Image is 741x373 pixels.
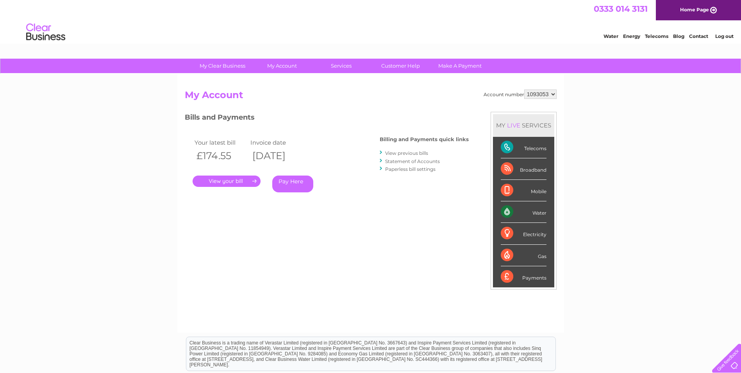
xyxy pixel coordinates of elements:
[501,223,546,244] div: Electricity
[385,166,436,172] a: Paperless bill settings
[193,148,249,164] th: £174.55
[501,180,546,201] div: Mobile
[185,90,557,104] h2: My Account
[501,137,546,158] div: Telecoms
[248,137,305,148] td: Invoice date
[689,33,708,39] a: Contact
[368,59,433,73] a: Customer Help
[501,245,546,266] div: Gas
[501,201,546,223] div: Water
[248,148,305,164] th: [DATE]
[501,266,546,287] div: Payments
[428,59,492,73] a: Make A Payment
[594,4,648,14] a: 0333 014 3131
[493,114,554,136] div: MY SERVICES
[186,4,555,38] div: Clear Business is a trading name of Verastar Limited (registered in [GEOGRAPHIC_DATA] No. 3667643...
[604,33,618,39] a: Water
[385,158,440,164] a: Statement of Accounts
[380,136,469,142] h4: Billing and Payments quick links
[193,137,249,148] td: Your latest bill
[250,59,314,73] a: My Account
[505,122,522,129] div: LIVE
[673,33,684,39] a: Blog
[185,112,469,126] h3: Bills and Payments
[645,33,668,39] a: Telecoms
[484,90,557,99] div: Account number
[272,176,313,192] a: Pay Here
[715,33,734,39] a: Log out
[190,59,255,73] a: My Clear Business
[309,59,373,73] a: Services
[623,33,640,39] a: Energy
[26,20,66,44] img: logo.png
[385,150,428,156] a: View previous bills
[501,158,546,180] div: Broadband
[193,176,261,187] a: .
